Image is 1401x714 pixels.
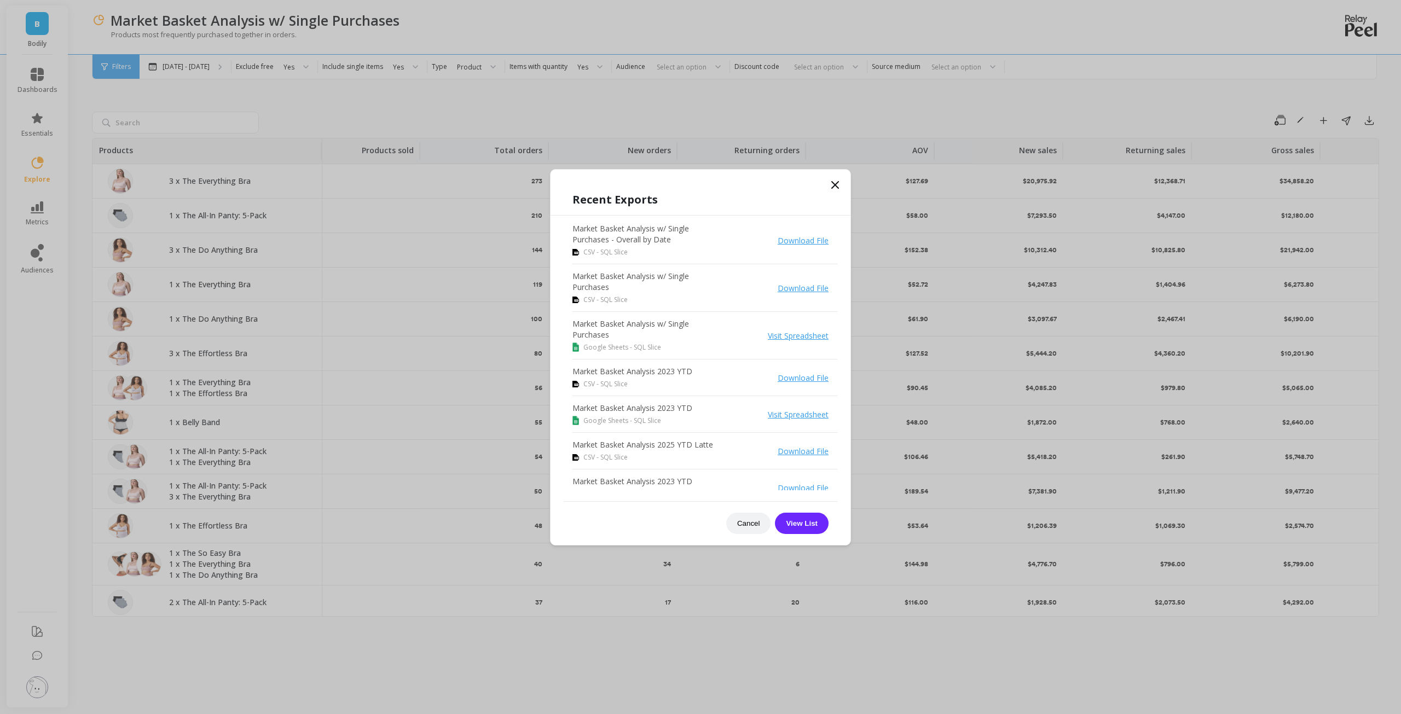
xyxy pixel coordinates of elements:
[778,373,829,383] a: Download File
[572,191,829,208] h1: Recent Exports
[572,454,579,461] img: csv icon
[572,416,579,425] img: google sheets icon
[583,379,628,389] span: CSV - SQL Slice
[572,223,726,245] p: Market Basket Analysis w/ Single Purchases - Overall by Date
[572,366,692,377] p: Market Basket Analysis 2023 YTD
[768,409,829,420] a: Visit Spreadsheet
[572,271,726,293] p: Market Basket Analysis w/ Single Purchases
[583,452,628,462] span: CSV - SQL Slice
[726,513,771,534] button: Cancel
[778,446,829,456] a: Download File
[572,297,579,303] img: csv icon
[572,476,692,487] p: Market Basket Analysis 2023 YTD
[583,247,628,257] span: CSV - SQL Slice
[583,295,628,305] span: CSV - SQL Slice
[768,330,829,341] a: Visit Spreadsheet
[572,249,579,256] img: csv icon
[572,381,579,387] img: csv icon
[775,513,829,534] button: View List
[572,318,726,340] p: Market Basket Analysis w/ Single Purchases
[583,343,661,352] span: Google Sheets - SQL Slice
[778,235,829,246] a: Download File
[778,283,829,293] a: Download File
[583,416,661,426] span: Google Sheets - SQL Slice
[583,489,628,499] span: CSV - SQL Slice
[778,483,829,493] a: Download File
[572,343,579,351] img: google sheets icon
[572,439,713,450] p: Market Basket Analysis 2025 YTD Latte
[572,403,692,414] p: Market Basket Analysis 2023 YTD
